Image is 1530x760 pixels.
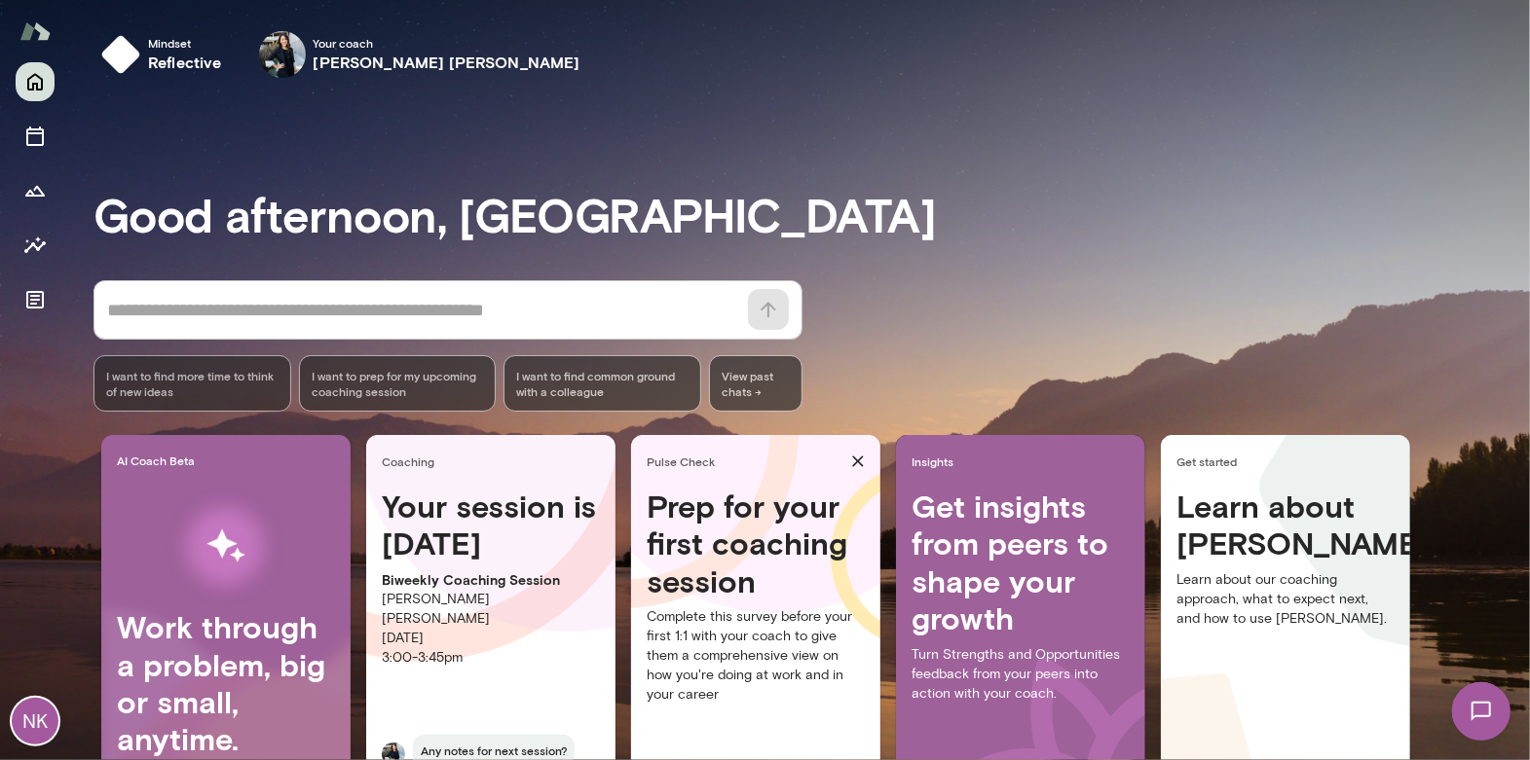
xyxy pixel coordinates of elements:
[16,226,55,265] button: Insights
[314,35,580,51] span: Your coach
[12,698,58,744] div: NK
[93,355,291,412] div: I want to find more time to think of new ideas
[101,35,140,74] img: mindset
[504,355,701,412] div: I want to find common ground with a colleague
[382,629,600,648] p: [DATE]
[382,590,600,629] p: [PERSON_NAME] [PERSON_NAME]
[912,453,1138,469] span: Insights
[647,453,843,469] span: Pulse Check
[117,452,343,468] span: AI Coach Beta
[148,51,222,74] h6: reflective
[19,13,51,50] img: Mento
[16,280,55,319] button: Documents
[259,31,306,78] img: Allyson Tom
[647,607,865,705] p: Complete this survey before your first 1:1 with your coach to give them a comprehensive view on h...
[299,355,497,412] div: I want to prep for my upcoming coaching session
[245,23,594,86] div: Allyson TomYour coach[PERSON_NAME] [PERSON_NAME]
[647,488,865,599] h4: Prep for your first coaching session
[16,171,55,210] button: Growth Plan
[106,368,279,399] span: I want to find more time to think of new ideas
[1176,488,1395,562] h4: Learn about [PERSON_NAME]
[314,51,580,74] h6: [PERSON_NAME] [PERSON_NAME]
[93,187,1530,241] h3: Good afternoon, [GEOGRAPHIC_DATA]
[93,23,238,86] button: Mindsetreflective
[516,368,689,399] span: I want to find common ground with a colleague
[382,648,600,668] p: 3:00 - 3:45pm
[148,35,222,51] span: Mindset
[139,485,313,608] img: AI Workflows
[16,62,55,101] button: Home
[382,570,600,590] p: Biweekly Coaching Session
[117,608,335,758] h4: Work through a problem, big or small, anytime.
[1176,453,1402,469] span: Get started
[382,488,600,562] h4: Your session is [DATE]
[382,453,608,469] span: Coaching
[16,117,55,156] button: Sessions
[312,368,484,399] span: I want to prep for my upcoming coaching session
[912,645,1130,704] p: Turn Strengths and Opportunities feedback from your peers into action with your coach.
[709,355,802,412] span: View past chats ->
[1176,570,1395,629] p: Learn about our coaching approach, what to expect next, and how to use [PERSON_NAME].
[912,488,1130,637] h4: Get insights from peers to shape your growth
